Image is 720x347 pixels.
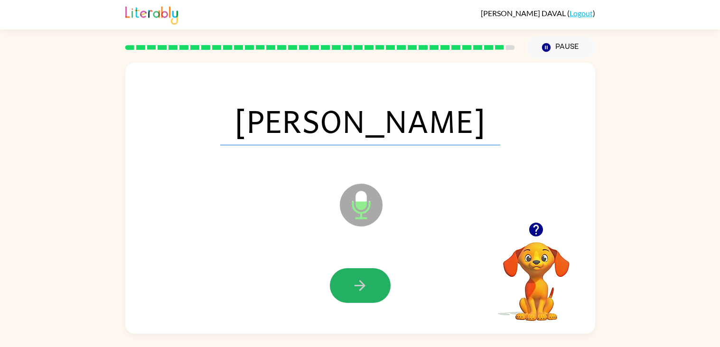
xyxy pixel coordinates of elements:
[526,37,595,58] button: Pause
[220,96,500,145] span: [PERSON_NAME]
[125,4,178,25] img: Literably
[481,9,595,18] div: ( )
[570,9,593,18] a: Logout
[489,227,584,322] video: Your browser must support playing .mp4 files to use Literably. Please try using another browser.
[481,9,567,18] span: [PERSON_NAME] DAVAL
